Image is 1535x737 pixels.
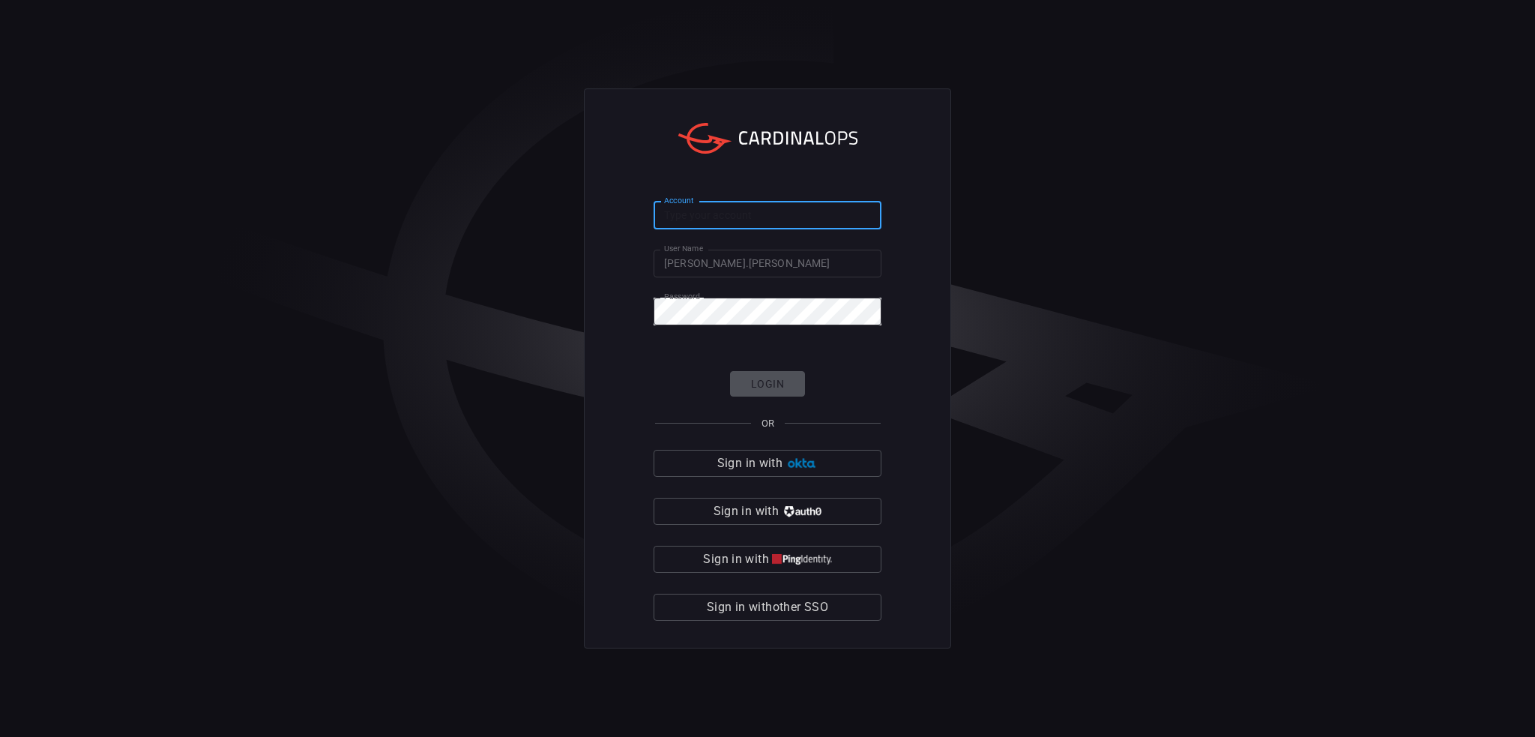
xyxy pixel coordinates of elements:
[707,597,828,618] span: Sign in with other SSO
[782,506,821,517] img: vP8Hhh4KuCH8AavWKdZY7RZgAAAAASUVORK5CYII=
[654,250,881,277] input: Type your user name
[772,554,832,565] img: quu4iresuhQAAAABJRU5ErkJggg==
[714,501,779,522] span: Sign in with
[717,453,782,474] span: Sign in with
[664,195,694,206] label: Account
[654,498,881,525] button: Sign in with
[654,202,881,229] input: Type your account
[664,291,700,302] label: Password
[703,549,768,570] span: Sign in with
[785,458,818,469] img: Ad5vKXme8s1CQAAAABJRU5ErkJggg==
[654,546,881,573] button: Sign in with
[654,594,881,621] button: Sign in withother SSO
[654,450,881,477] button: Sign in with
[762,418,774,429] span: OR
[664,243,703,254] label: User Name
